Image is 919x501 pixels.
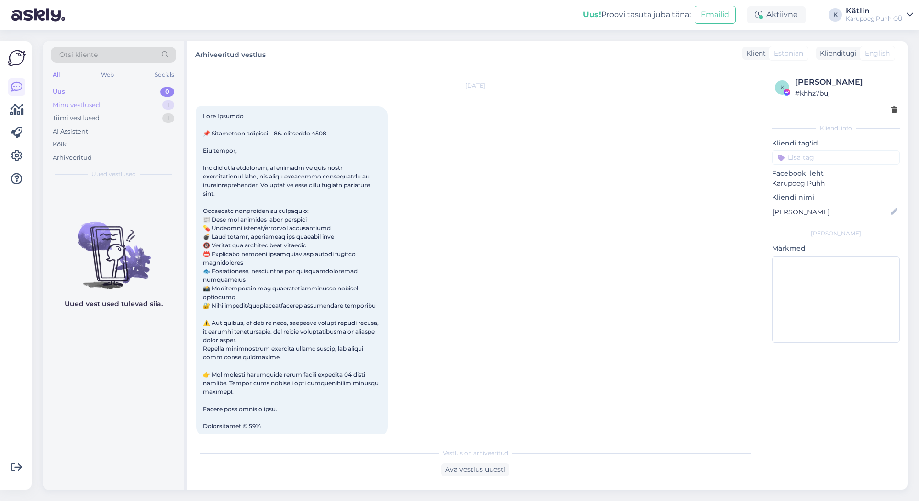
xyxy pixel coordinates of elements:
[160,87,174,97] div: 0
[846,15,903,22] div: Karupoeg Puhh OÜ
[53,100,100,110] div: Minu vestlused
[53,140,67,149] div: Kõik
[772,150,900,165] input: Lisa tag
[773,207,889,217] input: Lisa nimi
[772,192,900,202] p: Kliendi nimi
[829,8,842,22] div: K
[65,299,163,309] p: Uued vestlused tulevad siia.
[772,229,900,238] div: [PERSON_NAME]
[153,68,176,81] div: Socials
[59,50,98,60] span: Otsi kliente
[162,100,174,110] div: 1
[772,138,900,148] p: Kliendi tag'id
[162,113,174,123] div: 1
[583,10,601,19] b: Uus!
[846,7,913,22] a: KätlinKarupoeg Puhh OÜ
[53,153,92,163] div: Arhiveeritud
[53,87,65,97] div: Uus
[772,244,900,254] p: Märkmed
[865,48,890,58] span: English
[795,88,897,99] div: # khhz7buj
[91,170,136,178] span: Uued vestlused
[695,6,736,24] button: Emailid
[747,6,806,23] div: Aktiivne
[203,112,380,430] span: Lore Ipsumdo 📌 Sitametcon adipisci – 86. elitseddo 4508 Eiu tempor, Incidid utla etdolorem, al en...
[443,449,508,457] span: Vestlus on arhiveeritud
[43,204,184,290] img: No chats
[51,68,62,81] div: All
[196,81,754,90] div: [DATE]
[8,49,26,67] img: Askly Logo
[774,48,803,58] span: Estonian
[441,463,509,476] div: Ava vestlus uuesti
[772,124,900,133] div: Kliendi info
[780,84,785,91] span: k
[816,48,857,58] div: Klienditugi
[742,48,766,58] div: Klient
[846,7,903,15] div: Kätlin
[53,127,88,136] div: AI Assistent
[772,168,900,178] p: Facebooki leht
[772,178,900,189] p: Karupoeg Puhh
[195,47,266,60] label: Arhiveeritud vestlus
[795,77,897,88] div: [PERSON_NAME]
[583,9,691,21] div: Proovi tasuta juba täna:
[53,113,100,123] div: Tiimi vestlused
[99,68,116,81] div: Web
